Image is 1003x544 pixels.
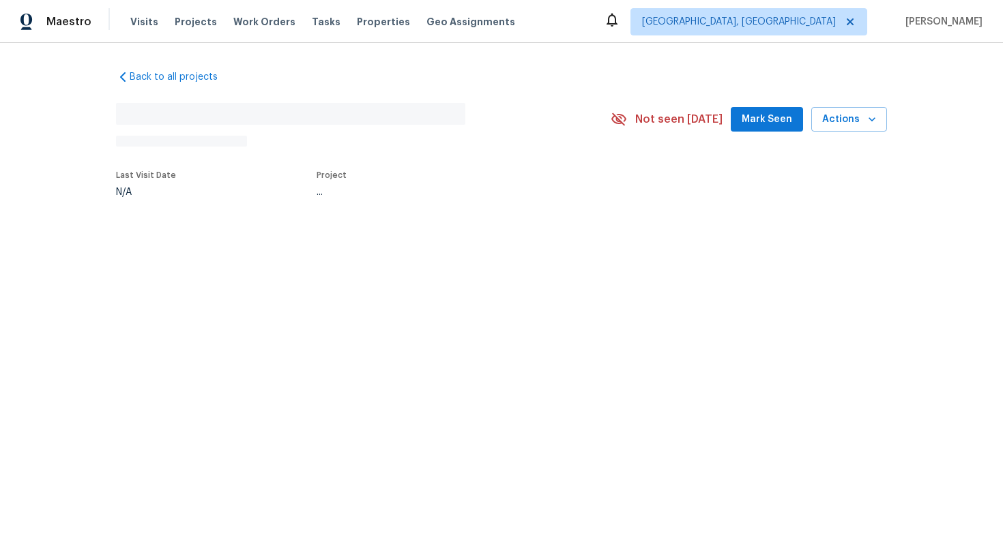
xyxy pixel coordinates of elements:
span: [PERSON_NAME] [900,15,983,29]
span: Actions [822,111,876,128]
button: Actions [811,107,887,132]
a: Back to all projects [116,70,247,84]
span: Project [317,171,347,179]
span: Geo Assignments [426,15,515,29]
span: Tasks [312,17,340,27]
div: ... [317,187,579,197]
span: Projects [175,15,217,29]
span: Last Visit Date [116,171,176,179]
button: Mark Seen [731,107,803,132]
span: Maestro [46,15,91,29]
span: [GEOGRAPHIC_DATA], [GEOGRAPHIC_DATA] [642,15,836,29]
div: N/A [116,187,176,197]
span: Work Orders [233,15,295,29]
span: Mark Seen [742,111,792,128]
span: Properties [357,15,410,29]
span: Visits [130,15,158,29]
span: Not seen [DATE] [635,112,723,126]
